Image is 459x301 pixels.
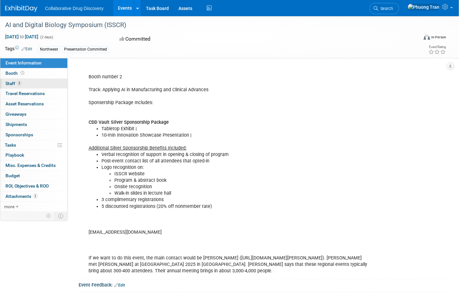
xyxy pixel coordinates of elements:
[5,71,25,76] span: Booth
[114,190,371,197] li: Walk-in slides in lecture hall
[0,109,67,119] a: Giveaways
[5,34,39,40] span: [DATE] [DATE]
[19,71,25,75] span: Booth not reserved yet
[0,160,67,170] a: Misc. Expenses & Credits
[101,126,371,132] li: Tabletop Exhibit |
[5,194,38,199] span: Attachments
[5,183,49,189] span: ROI, Objectives & ROO
[62,46,109,53] div: Presentation Committed
[114,283,125,287] a: Edit
[0,191,67,201] a: Attachments2
[5,122,27,127] span: Shipments
[33,194,38,199] span: 2
[114,177,371,184] li: Program & abstract book
[101,132,371,139] li: 10-min Innovation Showcase Presentation |
[101,197,371,203] li: 3 complimentary registrations
[0,150,67,160] a: Playbook
[0,58,67,68] a: Event Information
[114,171,371,177] li: ISSCR website
[369,3,399,14] a: Search
[0,99,67,109] a: Asset Reservations
[5,163,56,168] span: Misc. Expenses & Credits
[5,5,37,12] img: ExhibitDay
[89,120,169,125] b: CDD Vault Silver Sponsorship Package
[101,158,371,164] li: Post-event contact list of all attendees that opted-in
[5,173,20,178] span: Budget
[101,164,371,171] li: Logo recognition on:
[4,204,14,209] span: more
[0,140,67,150] a: Tasks
[0,181,67,191] a: ROI, Objectives & ROO
[45,6,103,11] span: Collaborative Drug Discovery
[424,34,430,40] img: Format-Inperson.png
[407,4,440,11] img: Phuong Tran
[17,81,22,86] span: 3
[5,45,32,53] td: Tags
[22,47,32,51] a: Edit
[79,280,446,288] div: Event Feedback:
[5,81,22,86] span: Staff
[0,171,67,181] a: Budget
[5,142,16,148] span: Tasks
[0,68,67,78] a: Booth
[5,112,26,117] span: Giveaways
[5,132,33,137] span: Sponsorships
[54,212,68,220] td: Toggle Event Tabs
[118,34,258,45] div: Committed
[431,35,446,40] div: In-Person
[5,152,24,158] span: Playbook
[0,130,67,140] a: Sponsorships
[5,101,44,106] span: Asset Reservations
[5,60,42,65] span: Event Information
[19,34,25,39] span: to
[0,120,67,130] a: Shipments
[114,184,371,190] li: Onsite recognition
[0,89,67,99] a: Travel Reservations
[381,34,446,43] div: Event Format
[5,91,45,96] span: Travel Reservations
[43,212,54,220] td: Personalize Event Tab Strip
[428,45,446,49] div: Event Rating
[0,79,67,89] a: Staff3
[378,6,393,11] span: Search
[40,35,53,39] span: (2 days)
[0,202,67,212] a: more
[89,145,186,151] u: Additional Silver Sponsorship Benefits Included:
[38,46,60,53] div: Northwest
[101,151,371,158] li: Verbal recognition of support in opening & closing of program
[101,203,371,210] li: 5 discounted registrations (20% off nonmember rate)
[3,19,408,31] div: AI and Digital Biology Symposium (ISSCR)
